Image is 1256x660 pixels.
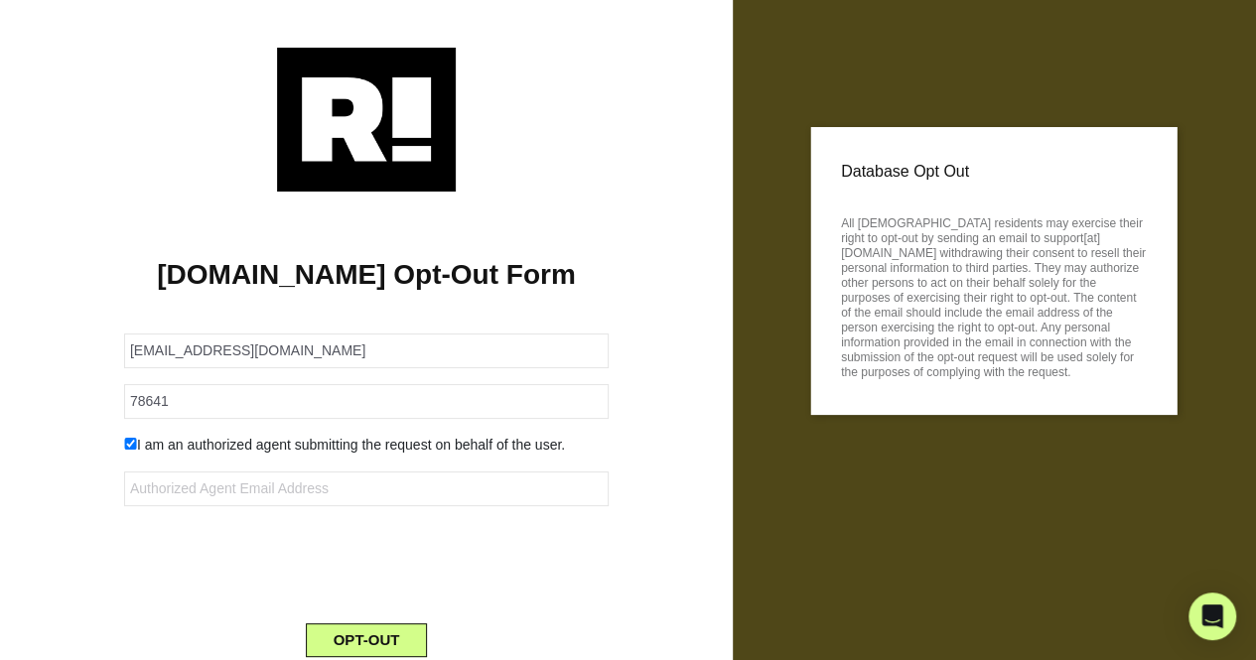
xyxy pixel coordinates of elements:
[277,48,456,192] img: Retention.com
[841,157,1148,187] p: Database Opt Out
[124,384,609,419] input: Zipcode
[215,522,517,599] iframe: reCAPTCHA
[124,471,609,506] input: Authorized Agent Email Address
[306,623,428,657] button: OPT-OUT
[30,258,703,292] h1: [DOMAIN_NAME] Opt-Out Form
[109,435,624,456] div: I am an authorized agent submitting the request on behalf of the user.
[841,210,1148,380] p: All [DEMOGRAPHIC_DATA] residents may exercise their right to opt-out by sending an email to suppo...
[124,333,609,368] input: Email Address
[1188,593,1236,640] div: Open Intercom Messenger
